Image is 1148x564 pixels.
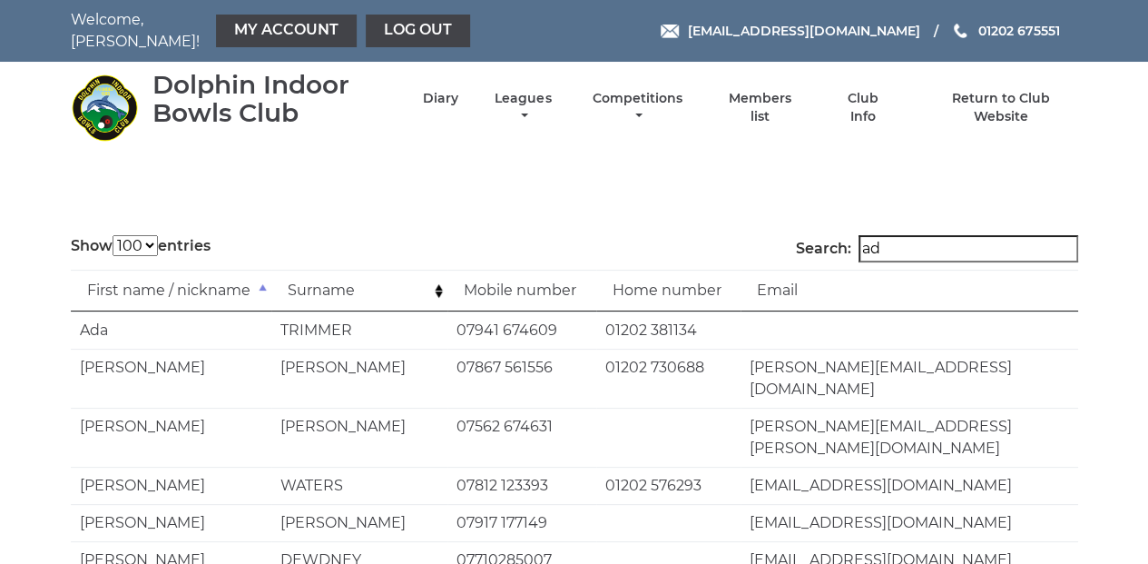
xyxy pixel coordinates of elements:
[71,312,271,349] td: Ada
[834,90,893,125] a: Club Info
[954,24,966,38] img: Phone us
[71,270,271,312] td: First name / nickname: activate to sort column descending
[447,504,596,541] td: 07917 177149
[271,504,447,541] td: [PERSON_NAME]
[596,270,741,312] td: Home number
[71,74,139,142] img: Dolphin Indoor Bowls Club
[113,235,158,256] select: Showentries
[447,408,596,467] td: 07562 674631
[596,312,741,349] td: 01202 381134
[447,270,596,312] td: Mobile number
[859,235,1078,262] input: Search:
[596,349,741,408] td: 01202 730688
[71,349,271,408] td: [PERSON_NAME]
[71,467,271,504] td: [PERSON_NAME]
[687,23,919,39] span: [EMAIL_ADDRESS][DOMAIN_NAME]
[423,90,458,107] a: Diary
[216,15,357,47] a: My Account
[741,270,1078,312] td: Email
[71,235,211,257] label: Show entries
[366,15,470,47] a: Log out
[71,408,271,467] td: [PERSON_NAME]
[447,349,596,408] td: 07867 561556
[951,21,1059,41] a: Phone us 01202 675551
[271,408,447,467] td: [PERSON_NAME]
[977,23,1059,39] span: 01202 675551
[661,25,679,38] img: Email
[588,90,687,125] a: Competitions
[271,467,447,504] td: WATERS
[490,90,555,125] a: Leagues
[718,90,801,125] a: Members list
[741,408,1078,467] td: [PERSON_NAME][EMAIL_ADDRESS][PERSON_NAME][DOMAIN_NAME]
[741,467,1078,504] td: [EMAIL_ADDRESS][DOMAIN_NAME]
[741,504,1078,541] td: [EMAIL_ADDRESS][DOMAIN_NAME]
[71,9,475,53] nav: Welcome, [PERSON_NAME]!
[71,504,271,541] td: [PERSON_NAME]
[661,21,919,41] a: Email [EMAIL_ADDRESS][DOMAIN_NAME]
[152,71,391,127] div: Dolphin Indoor Bowls Club
[271,270,447,312] td: Surname: activate to sort column ascending
[924,90,1077,125] a: Return to Club Website
[741,349,1078,408] td: [PERSON_NAME][EMAIL_ADDRESS][DOMAIN_NAME]
[447,467,596,504] td: 07812 123393
[447,312,596,349] td: 07941 674609
[271,349,447,408] td: [PERSON_NAME]
[596,467,741,504] td: 01202 576293
[796,235,1078,262] label: Search:
[271,312,447,349] td: TRIMMER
